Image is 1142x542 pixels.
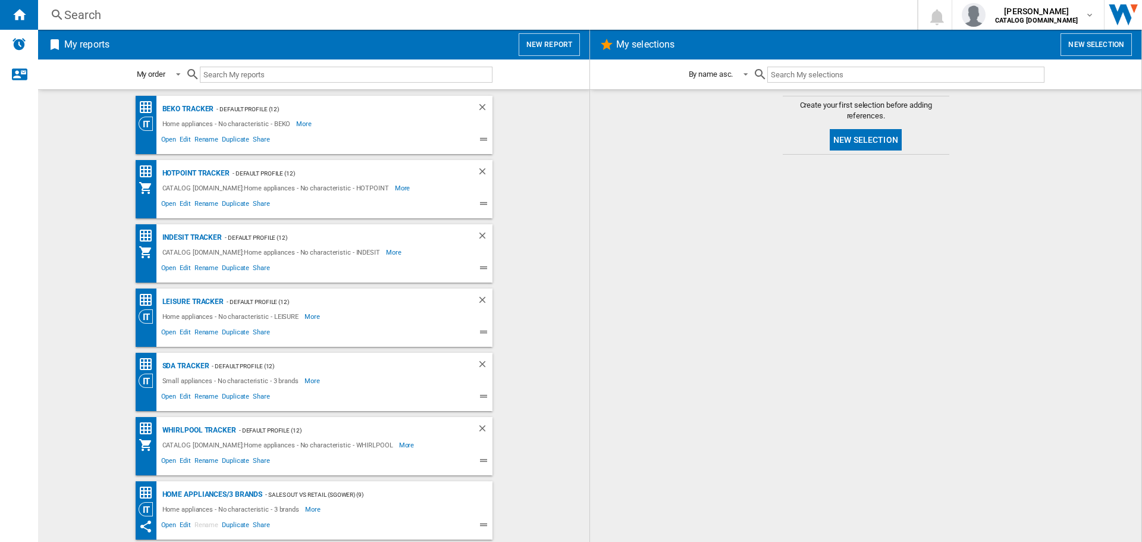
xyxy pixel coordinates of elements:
div: Home appliances - No characteristic - LEISURE [159,309,305,324]
span: Edit [178,262,193,277]
span: Share [251,198,272,212]
span: Rename [193,455,220,469]
span: More [399,438,416,452]
div: Price Matrix [139,485,159,500]
div: - Default profile (12) [224,295,453,309]
div: Home appliances/3 brands [159,487,263,502]
input: Search My reports [200,67,492,83]
div: - Sales Out Vs Retail (sgower) (9) [262,487,468,502]
span: Share [251,391,272,405]
h2: My selections [614,33,677,56]
span: Duplicate [220,327,251,341]
div: Price Matrix [139,164,159,179]
span: Rename [193,391,220,405]
div: Whirlpool Tracker [159,423,236,438]
span: Duplicate [220,519,251,534]
input: Search My selections [767,67,1044,83]
div: Delete [477,295,492,309]
div: Delete [477,230,492,245]
span: Edit [178,327,193,341]
div: My Assortment [139,245,159,259]
div: - Default profile (12) [214,102,453,117]
div: CATALOG [DOMAIN_NAME]:Home appliances - No characteristic - WHIRLPOOL [159,438,399,452]
span: More [305,374,322,388]
div: Small appliances - No characteristic - 3 brands [159,374,305,388]
div: Category View [139,374,159,388]
span: Rename [193,134,220,148]
span: More [305,309,322,324]
span: More [305,502,322,516]
span: Rename [193,327,220,341]
img: profile.jpg [962,3,986,27]
div: My Assortment [139,438,159,452]
div: Price Matrix [139,421,159,436]
span: Duplicate [220,198,251,212]
div: LEISURE Tracker [159,295,224,309]
div: SDA Tracker [159,359,209,374]
span: Duplicate [220,391,251,405]
span: Share [251,262,272,277]
h2: My reports [62,33,112,56]
div: Home appliances - No characteristic - 3 brands [159,502,305,516]
span: Share [251,327,272,341]
div: My order [137,70,165,79]
div: - Default profile (12) [222,230,453,245]
div: Indesit Tracker [159,230,222,245]
div: Delete [477,102,492,117]
div: Delete [477,359,492,374]
button: New selection [1061,33,1132,56]
span: Edit [178,134,193,148]
span: More [296,117,313,131]
div: Delete [477,423,492,438]
img: alerts-logo.svg [12,37,26,51]
span: Open [159,198,178,212]
div: By name asc. [689,70,733,79]
span: Edit [178,391,193,405]
div: Price Matrix [139,293,159,308]
span: Open [159,134,178,148]
span: Open [159,262,178,277]
div: Category View [139,502,159,516]
div: Price Matrix [139,357,159,372]
button: New selection [830,129,902,151]
span: Edit [178,198,193,212]
div: CATALOG [DOMAIN_NAME]:Home appliances - No characteristic - HOTPOINT [159,181,395,195]
span: Duplicate [220,134,251,148]
div: CATALOG [DOMAIN_NAME]:Home appliances - No characteristic - INDESIT [159,245,386,259]
span: Create your first selection before adding references. [783,100,949,121]
ng-md-icon: This report has been shared with you [139,519,153,534]
span: Open [159,519,178,534]
div: Search [64,7,886,23]
span: Edit [178,519,193,534]
div: Category View [139,117,159,131]
div: Delete [477,166,492,181]
div: Price Matrix [139,228,159,243]
span: More [386,245,403,259]
div: My Assortment [139,181,159,195]
div: - Default profile (12) [236,423,453,438]
div: Category View [139,309,159,324]
div: - Default profile (12) [230,166,453,181]
span: Duplicate [220,262,251,277]
button: New report [519,33,580,56]
span: Edit [178,455,193,469]
span: Share [251,134,272,148]
div: Home appliances - No characteristic - BEKO [159,117,297,131]
span: Open [159,391,178,405]
span: Share [251,519,272,534]
span: Open [159,327,178,341]
div: Hotpoint Tracker [159,166,230,181]
div: - Default profile (12) [209,359,453,374]
span: [PERSON_NAME] [995,5,1078,17]
div: Price Matrix [139,100,159,115]
b: CATALOG [DOMAIN_NAME] [995,17,1078,24]
span: Duplicate [220,455,251,469]
span: Rename [193,262,220,277]
span: Rename [193,198,220,212]
span: Rename [193,519,220,534]
div: BEKO Tracker [159,102,214,117]
span: Open [159,455,178,469]
span: More [395,181,412,195]
span: Share [251,455,272,469]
